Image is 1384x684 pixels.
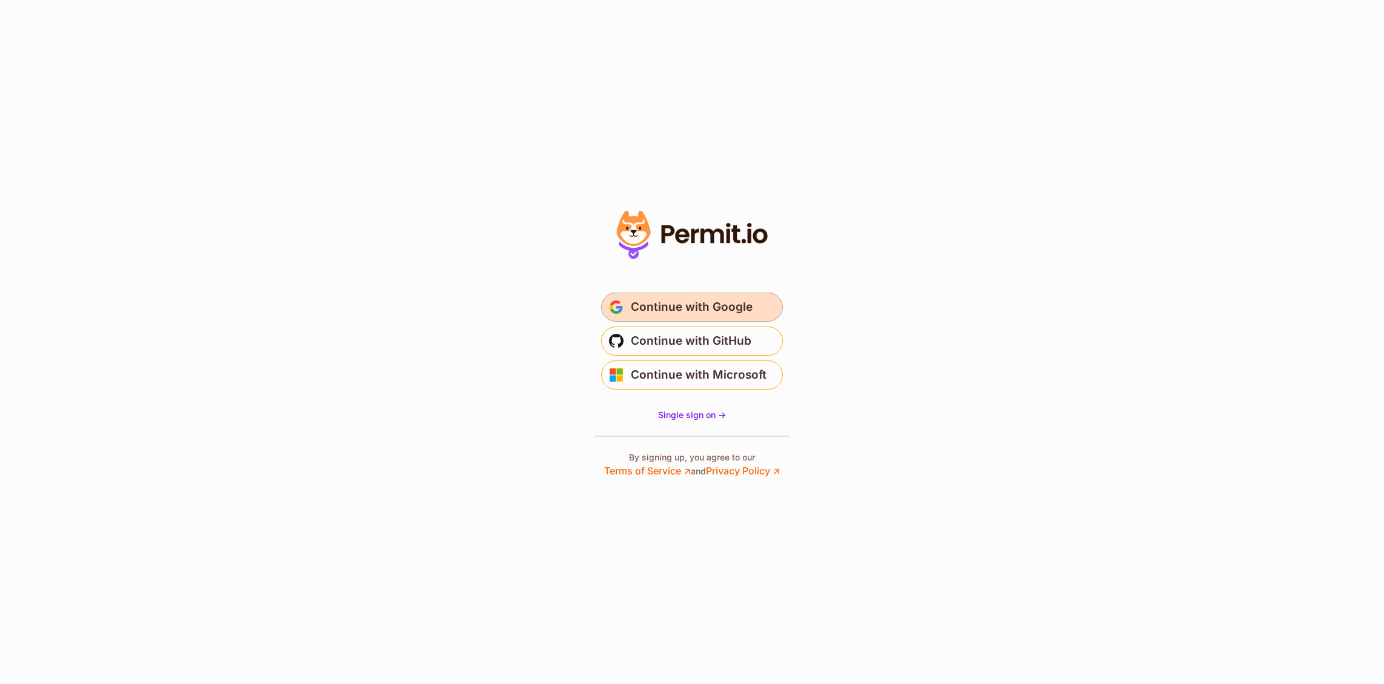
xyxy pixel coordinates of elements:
[706,465,780,477] a: Privacy Policy ↗
[601,360,783,390] button: Continue with Microsoft
[604,451,780,478] p: By signing up, you agree to our and
[631,365,767,385] span: Continue with Microsoft
[601,327,783,356] button: Continue with GitHub
[658,409,726,421] a: Single sign on ->
[631,297,753,317] span: Continue with Google
[601,293,783,322] button: Continue with Google
[658,410,726,420] span: Single sign on ->
[631,331,751,351] span: Continue with GitHub
[604,465,691,477] a: Terms of Service ↗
